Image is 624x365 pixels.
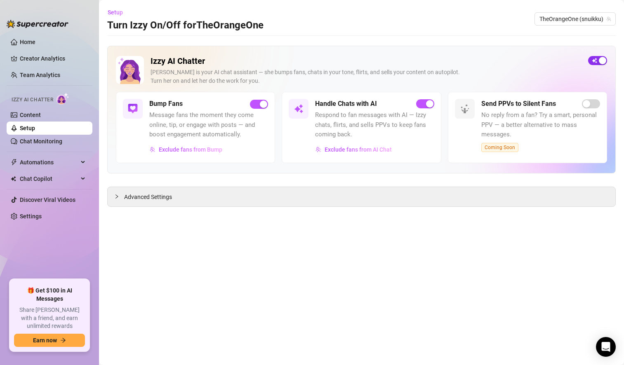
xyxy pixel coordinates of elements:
span: Coming Soon [481,143,518,152]
span: Chat Copilot [20,172,78,185]
span: No reply from a fan? Try a smart, personal PPV — a better alternative to mass messages. [481,110,600,140]
span: Earn now [33,337,57,344]
img: svg%3e [460,104,470,114]
a: Discover Viral Videos [20,197,75,203]
h5: Send PPVs to Silent Fans [481,99,556,109]
span: 🎁 Get $100 in AI Messages [14,287,85,303]
span: Setup [108,9,123,16]
span: Exclude fans from Bump [159,146,222,153]
span: Share [PERSON_NAME] with a friend, and earn unlimited rewards [14,306,85,330]
h3: Turn Izzy On/Off for TheOrangeOne [107,19,264,32]
span: Respond to fan messages with AI — Izzy chats, flirts, and sells PPVs to keep fans coming back. [315,110,434,140]
span: Automations [20,156,78,169]
a: Chat Monitoring [20,138,62,145]
button: Exclude fans from AI Chat [315,143,392,156]
img: logo-BBDzfeDw.svg [7,20,68,28]
button: Earn nowarrow-right [14,334,85,347]
img: svg%3e [128,104,138,114]
img: svg%3e [294,104,304,114]
img: Izzy AI Chatter [116,56,144,84]
span: Exclude fans from AI Chat [325,146,392,153]
span: TheOrangeOne (snuikku) [539,13,611,25]
div: collapsed [114,192,124,201]
a: Content [20,112,41,118]
button: Setup [107,6,130,19]
a: Setup [20,125,35,131]
a: Home [20,39,35,45]
a: Settings [20,213,42,220]
span: team [606,16,611,21]
span: Izzy AI Chatter [12,96,53,104]
h5: Handle Chats with AI [315,99,377,109]
span: Advanced Settings [124,192,172,201]
span: thunderbolt [11,159,17,166]
a: Creator Analytics [20,52,86,65]
h2: Izzy AI Chatter [151,56,582,66]
img: svg%3e [150,147,155,152]
div: Open Intercom Messenger [596,337,616,357]
h5: Bump Fans [149,99,183,109]
span: Message fans the moment they come online, tip, or engage with posts — and boost engagement automa... [149,110,268,140]
span: arrow-right [60,337,66,343]
a: Team Analytics [20,72,60,78]
span: collapsed [114,194,119,199]
img: AI Chatter [57,93,69,105]
img: Chat Copilot [11,176,16,182]
div: [PERSON_NAME] is your AI chat assistant — she bumps fans, chats in your tone, flirts, and sells y... [151,68,582,85]
button: Exclude fans from Bump [149,143,223,156]
img: svg%3e [316,147,321,152]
